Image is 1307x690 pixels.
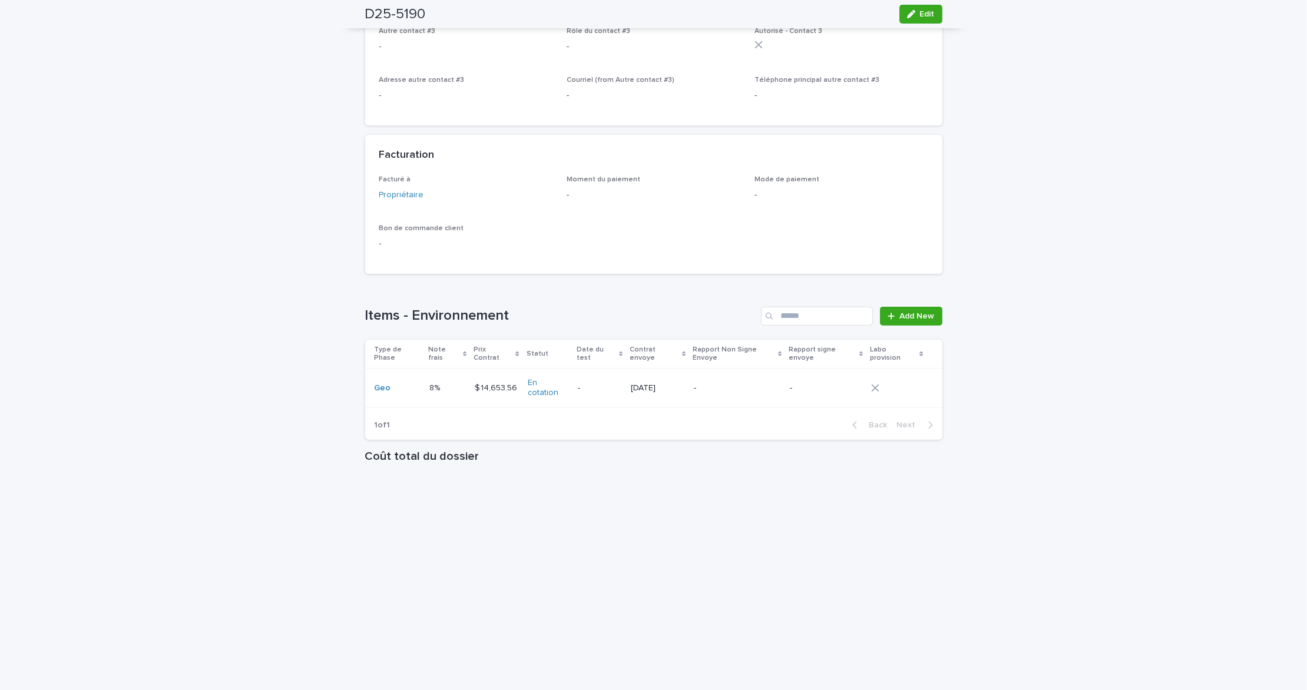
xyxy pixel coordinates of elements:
p: 1 of 1 [365,411,400,440]
a: En cotation [528,378,568,398]
h1: Coût total du dossier [365,449,942,463]
input: Search [761,307,873,326]
button: Back [843,420,892,430]
p: - [790,383,862,393]
span: Edit [920,10,935,18]
p: - [755,189,928,201]
span: Adresse autre contact #3 [379,77,465,84]
span: Facturé à [379,176,411,183]
p: Date du test [577,343,616,365]
span: Autre contact #3 [379,28,436,35]
p: Statut [527,347,548,360]
p: Rapport signe envoye [789,343,856,365]
p: Prix Contrat [474,343,512,365]
p: - [755,89,928,102]
p: [DATE] [631,383,684,393]
p: - [379,238,553,250]
p: $ 14,653.56 [475,381,520,393]
p: - [567,89,740,102]
span: Bon de commande client [379,225,464,232]
p: Type de Phase [375,343,421,365]
span: Add New [900,312,935,320]
span: Moment du paiement [567,176,640,183]
span: Courriel (from Autre contact #3) [567,77,674,84]
a: Add New [880,307,942,326]
h1: Items - Environnement [365,307,757,324]
tr: Geo 8%8% $ 14,653.56$ 14,653.56 En cotation -[DATE]-- [365,369,942,408]
p: Rapport Non Signe Envoye [693,343,775,365]
p: - [567,189,740,201]
span: Autorisé - Contact 3 [755,28,822,35]
p: - [567,41,740,53]
h2: Facturation [379,149,435,162]
a: Propriétaire [379,189,424,201]
span: Back [862,421,888,429]
h2: D25-5190 [365,6,426,23]
p: - [379,89,553,102]
p: - [379,41,553,53]
p: Labo provision [870,343,916,365]
iframe: Coût total du dossier [365,468,942,645]
span: Next [897,421,923,429]
p: - [578,383,621,393]
button: Next [892,420,942,430]
a: Geo [375,383,391,393]
p: Note frais [428,343,460,365]
button: Edit [899,5,942,24]
p: 8% [429,381,442,393]
span: Rôle du contact #3 [567,28,630,35]
p: Contrat envoye [630,343,679,365]
p: - [694,383,780,393]
span: Téléphone principal autre contact #3 [755,77,879,84]
span: Mode de paiement [755,176,819,183]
